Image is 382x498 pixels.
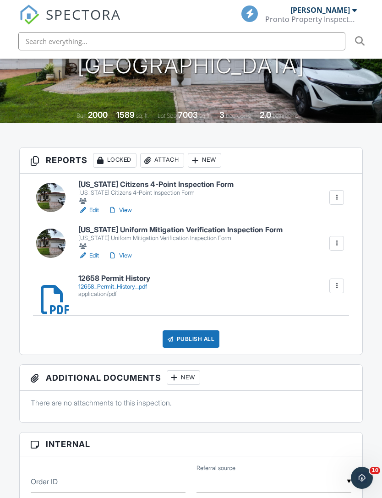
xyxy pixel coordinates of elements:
span: sq. ft. [136,112,149,119]
span: 10 [370,467,380,474]
div: New [167,370,200,385]
div: 3 [219,110,224,120]
div: Attach [140,153,184,168]
div: New [188,153,221,168]
div: Publish All [163,330,220,348]
div: [US_STATE] Uniform Mitigation Verification Inspection Form [78,235,283,242]
div: 2000 [88,110,108,120]
div: Locked [93,153,136,168]
h6: 12658 Permit History [78,274,150,283]
div: Pronto Property Inspectors [265,15,357,24]
p: There are no attachments to this inspection. [31,398,352,408]
div: 12658_Permit_History_.pdf [78,283,150,290]
div: 7003 [178,110,198,120]
a: [US_STATE] Citizens 4-Point Inspection Form [US_STATE] Citizens 4-Point Inspection Form [78,181,234,206]
iframe: Intercom live chat [351,467,373,489]
div: 1589 [116,110,135,120]
a: Edit [78,251,99,260]
label: Order ID [31,476,58,487]
span: sq.ft. [199,112,211,119]
a: View [108,251,132,260]
input: Search everything... [18,32,345,50]
span: Built [76,112,87,119]
span: Lot Size [158,112,177,119]
div: [PERSON_NAME] [290,5,350,15]
h1: [STREET_ADDRESS] [GEOGRAPHIC_DATA] [77,29,305,78]
a: View [108,206,132,215]
a: Edit [78,206,99,215]
h6: [US_STATE] Citizens 4-Point Inspection Form [78,181,234,189]
span: SPECTORA [46,5,121,24]
a: SPECTORA [19,12,121,32]
span: bathrooms [273,112,299,119]
h3: Internal [20,432,363,456]
div: [US_STATE] Citizens 4-Point Inspection Form [78,189,234,197]
img: The Best Home Inspection Software - Spectora [19,5,39,25]
h6: [US_STATE] Uniform Mitigation Verification Inspection Form [78,226,283,234]
a: [US_STATE] Uniform Mitigation Verification Inspection Form [US_STATE] Uniform Mitigation Verifica... [78,226,283,251]
div: 2.0 [260,110,271,120]
h3: Additional Documents [20,365,363,391]
span: bedrooms [226,112,251,119]
a: 12658 Permit History 12658_Permit_History_.pdf application/pdf [78,274,150,298]
h3: Reports [20,148,363,174]
label: Referral source [196,464,235,472]
div: application/pdf [78,290,150,298]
